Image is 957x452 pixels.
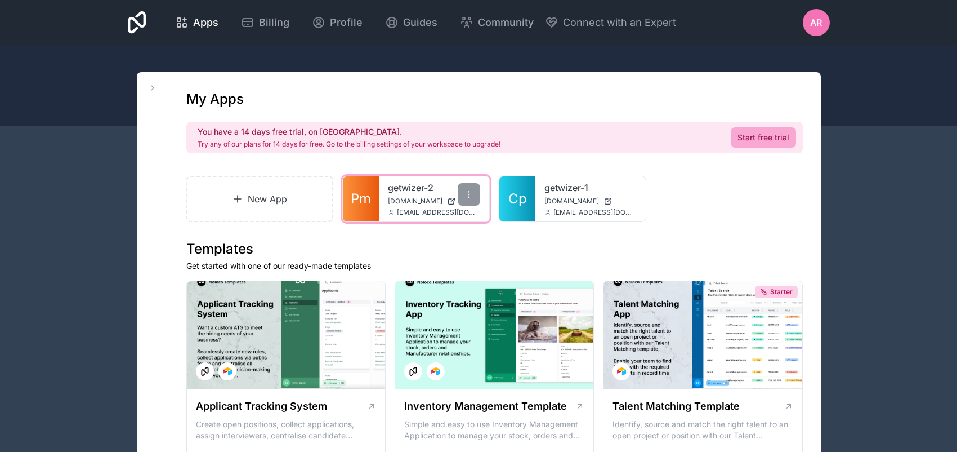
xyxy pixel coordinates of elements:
a: Cp [499,176,535,221]
span: [DOMAIN_NAME] [544,197,599,206]
a: Guides [376,10,446,35]
h2: You have a 14 days free trial, on [GEOGRAPHIC_DATA]. [198,126,500,138]
span: Profile [330,15,363,30]
span: Starter [770,287,793,296]
img: Airtable Logo [223,367,232,376]
span: Pm [351,190,371,208]
span: Community [478,15,534,30]
a: New App [186,176,334,222]
p: Get started with one of our ready-made templates [186,260,803,272]
a: Start free trial [731,127,796,148]
h1: My Apps [186,90,244,108]
a: Apps [166,10,227,35]
h1: Talent Matching Template [612,398,740,414]
span: Apps [193,15,218,30]
h1: Applicant Tracking System [196,398,327,414]
img: Airtable Logo [617,367,626,376]
span: Billing [259,15,289,30]
span: [DOMAIN_NAME] [388,197,442,206]
span: Cp [508,190,527,208]
a: Pm [343,176,379,221]
a: [DOMAIN_NAME] [544,197,637,206]
a: Community [451,10,543,35]
a: getwizer-1 [544,181,637,194]
span: [EMAIL_ADDRESS][DOMAIN_NAME] [397,208,480,217]
span: [EMAIL_ADDRESS][DOMAIN_NAME] [553,208,637,217]
a: [DOMAIN_NAME] [388,197,480,206]
h1: Templates [186,240,803,258]
p: Simple and easy to use Inventory Management Application to manage your stock, orders and Manufact... [404,419,584,441]
span: Guides [403,15,437,30]
span: Connect with an Expert [563,15,676,30]
a: Profile [303,10,372,35]
a: getwizer-2 [388,181,480,194]
button: Connect with an Expert [545,15,676,30]
img: Airtable Logo [431,367,440,376]
p: Try any of our plans for 14 days for free. Go to the billing settings of your workspace to upgrade! [198,140,500,149]
span: AR [810,16,822,29]
p: Create open positions, collect applications, assign interviewers, centralise candidate feedback a... [196,419,376,441]
p: Identify, source and match the right talent to an open project or position with our Talent Matchi... [612,419,793,441]
a: Billing [232,10,298,35]
h1: Inventory Management Template [404,398,567,414]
